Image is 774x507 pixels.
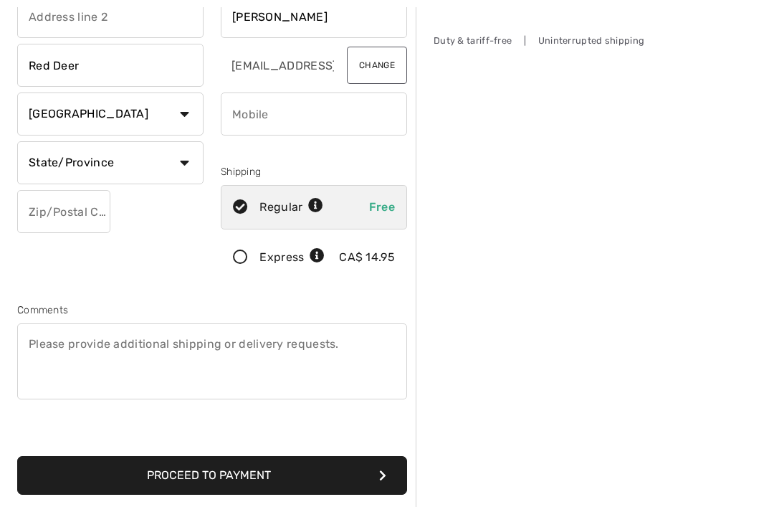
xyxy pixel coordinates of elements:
[369,200,395,214] span: Free
[221,164,407,179] div: Shipping
[17,190,110,233] input: Zip/Postal Code
[347,47,407,84] button: Change
[17,456,407,495] button: Proceed to Payment
[339,249,395,266] div: CA$ 14.95
[434,34,649,47] div: Duty & tariff-free | Uninterrupted shipping
[17,44,204,87] input: City
[17,303,407,318] div: Comments
[259,199,323,216] div: Regular
[221,44,335,87] input: E-mail
[221,93,407,136] input: Mobile
[259,249,325,266] div: Express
